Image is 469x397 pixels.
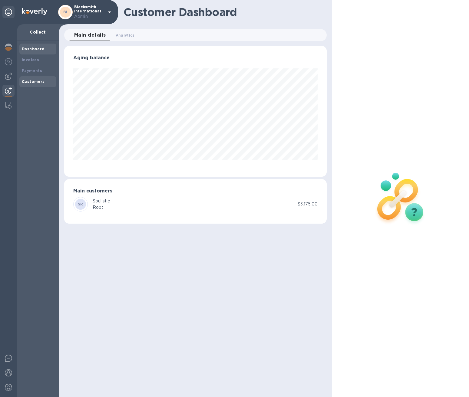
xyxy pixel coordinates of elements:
b: Customers [22,79,45,84]
span: Main details [74,31,106,39]
span: Analytics [116,32,135,38]
h1: Customer Dashboard [124,6,322,18]
img: Logo [22,8,47,15]
p: Admin [74,13,104,20]
p: Collect [22,29,54,35]
p: Blacksmith International [74,5,104,20]
img: Foreign exchange [5,58,12,65]
b: Invoices [22,57,39,62]
div: Unpin categories [2,6,15,18]
h3: Aging balance [73,55,318,61]
b: SR [78,202,83,206]
div: Soulistic [93,198,110,204]
h3: Main customers [73,188,318,194]
b: Payments [22,68,42,73]
b: BI [63,10,68,14]
p: $3,175.00 [298,201,318,207]
div: Root [93,204,110,211]
b: Dashboard [22,47,45,51]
